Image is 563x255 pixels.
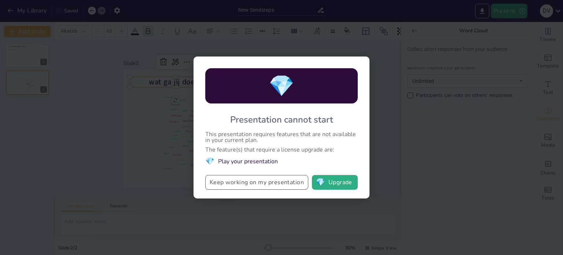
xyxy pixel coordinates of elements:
[205,147,358,153] div: The feature(s) that require a license upgrade are:
[312,175,358,190] button: diamondUpgrade
[205,156,358,166] li: Play your presentation
[316,179,325,186] span: diamond
[205,131,358,143] div: This presentation requires features that are not available in your current plan.
[205,175,308,190] button: Keep working on my presentation
[230,114,333,125] div: Presentation cannot start
[205,156,214,166] span: diamond
[269,72,294,100] span: diamond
